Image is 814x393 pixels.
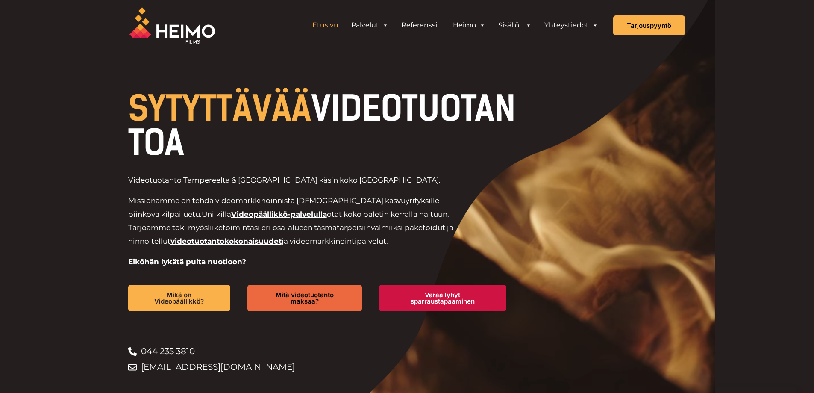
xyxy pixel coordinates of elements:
[128,257,246,266] strong: Eiköhän lykätä puita nuotioon?
[379,285,506,311] a: Varaa lyhyt sparraustapaaminen
[261,292,348,304] span: Mitä videotuotanto maksaa?
[128,285,231,311] a: Mikä on Videopäällikkö?
[128,359,523,375] a: [EMAIL_ADDRESS][DOMAIN_NAME]
[282,237,388,245] span: ja videomarkkinointipalvelut.
[129,7,215,44] img: Heimo Filmsin logo
[538,17,605,34] a: Yhteystiedot
[247,285,361,311] a: Mitä videotuotanto maksaa?
[128,223,453,245] span: valmiiksi paketoidut ja hinnoitellut
[395,17,447,34] a: Referenssit
[128,174,465,187] p: Videotuotanto Tampereelta & [GEOGRAPHIC_DATA] käsin koko [GEOGRAPHIC_DATA].
[128,88,311,129] span: SYTYTTÄVÄÄ
[302,17,609,34] aside: Header Widget 1
[306,17,345,34] a: Etusivu
[208,223,371,232] span: liiketoimintasi eri osa-alueen täsmätarpeisiin
[231,210,327,219] a: Videopäällikkö-palvelulla
[170,237,282,245] a: videotuotantokokonaisuudet
[139,343,195,359] span: 044 235 3810
[202,210,231,219] span: Uniikilla
[447,17,492,34] a: Heimo
[128,343,523,359] a: 044 235 3810
[128,92,523,160] h1: VIDEOTUOTANTOA
[139,359,295,375] span: [EMAIL_ADDRESS][DOMAIN_NAME]
[142,292,217,304] span: Mikä on Videopäällikkö?
[613,15,685,35] a: Tarjouspyyntö
[128,194,465,248] p: Missionamme on tehdä videomarkkinoinnista [DEMOGRAPHIC_DATA] kasvuyrityksille piinkova kilpailuetu.
[393,292,493,304] span: Varaa lyhyt sparraustapaaminen
[492,17,538,34] a: Sisällöt
[345,17,395,34] a: Palvelut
